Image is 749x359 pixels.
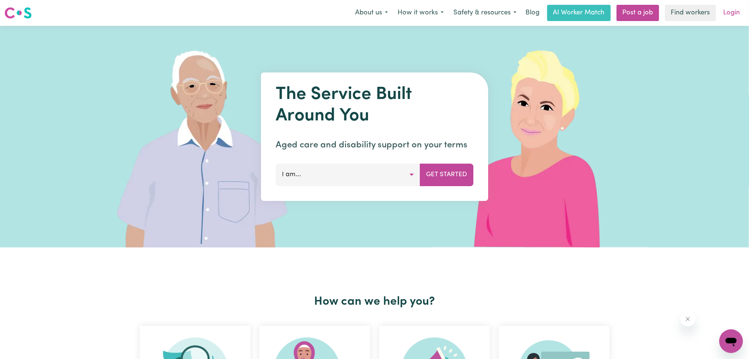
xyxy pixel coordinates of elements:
[719,5,745,21] a: Login
[135,295,614,309] h2: How can we help you?
[393,5,449,21] button: How it works
[420,164,473,186] button: Get Started
[4,6,32,20] img: Careseekers logo
[4,5,45,11] span: Need any help?
[276,139,473,152] p: Aged care and disability support on your terms
[521,5,544,21] a: Blog
[4,4,32,21] a: Careseekers logo
[276,164,420,186] button: I am...
[665,5,716,21] a: Find workers
[547,5,611,21] a: AI Worker Match
[449,5,521,21] button: Safety & resources
[681,312,695,326] iframe: Close message
[617,5,659,21] a: Post a job
[719,329,743,353] iframe: Button to launch messaging window
[350,5,393,21] button: About us
[276,84,473,127] h1: The Service Built Around You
